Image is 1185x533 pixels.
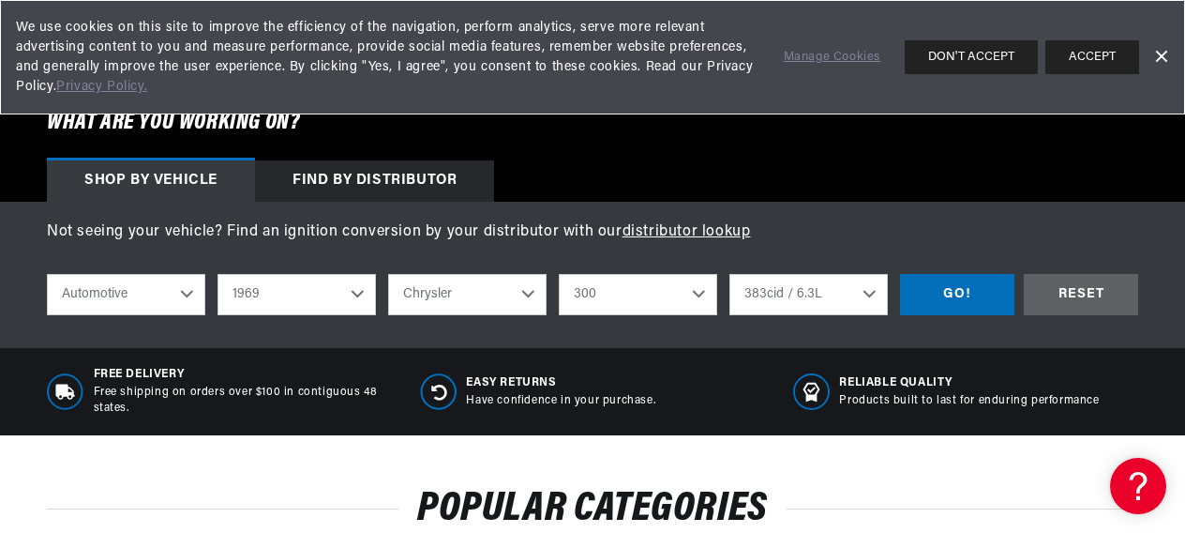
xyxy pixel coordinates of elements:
[1045,40,1139,74] button: ACCEPT
[255,160,494,202] div: Find by Distributor
[1024,274,1138,316] div: RESET
[217,274,376,315] select: Year
[559,274,717,315] select: Model
[16,18,757,97] span: We use cookies on this site to improve the efficiency of the navigation, perform analytics, serve...
[839,393,1099,409] p: Products built to last for enduring performance
[900,274,1014,316] div: GO!
[784,48,880,68] a: Manage Cookies
[466,393,655,409] p: Have confidence in your purchase.
[94,385,392,417] p: Free shipping on orders over $100 in contiguous 48 states.
[47,160,255,202] div: Shop by vehicle
[622,224,751,239] a: distributor lookup
[1147,43,1175,71] a: Dismiss Banner
[905,40,1038,74] button: DON'T ACCEPT
[466,375,655,391] span: Easy Returns
[47,274,205,315] select: Ride Type
[729,274,888,315] select: Engine
[56,80,147,94] a: Privacy Policy.
[47,492,1138,527] h2: POPULAR CATEGORIES
[839,375,1099,391] span: RELIABLE QUALITY
[388,274,547,315] select: Make
[47,221,1138,245] p: Not seeing your vehicle? Find an ignition conversion by your distributor with our
[94,367,392,383] span: Free Delivery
